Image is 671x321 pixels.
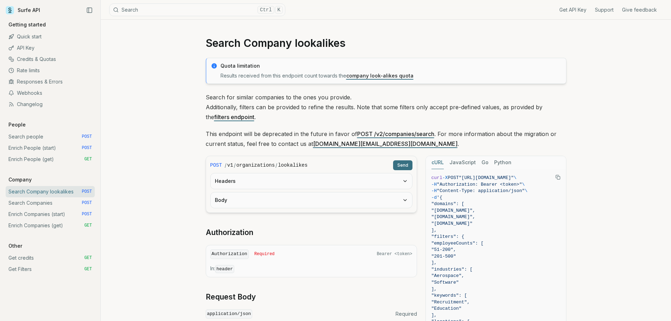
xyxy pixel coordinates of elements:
[431,280,459,285] span: "Software"
[494,156,511,169] button: Python
[431,195,437,200] span: -d
[6,264,95,275] a: Get Filters GET
[275,6,283,14] kbd: K
[431,254,456,259] span: "201-500"
[206,228,253,237] a: Authorization
[84,266,92,272] span: GET
[6,42,95,54] a: API Key
[595,6,614,13] a: Support
[431,234,465,239] span: "filters": {
[220,72,562,79] p: Results received from this endpoint count towards the
[6,209,95,220] a: Enrich Companies (start) POST
[6,121,29,128] p: People
[449,156,476,169] button: JavaScript
[431,300,470,305] span: "Recruitment",
[206,292,256,302] a: Request Body
[313,140,458,147] a: [DOMAIN_NAME][EMAIL_ADDRESS][DOMAIN_NAME]
[84,223,92,228] span: GET
[437,188,525,193] span: "Content-Type: application/json"
[6,21,49,28] p: Getting started
[82,189,92,195] span: POST
[459,175,514,180] span: "[URL][DOMAIN_NAME]"
[622,6,657,13] a: Give feedback
[210,265,412,273] p: In:
[431,175,442,180] span: curl
[6,142,95,154] a: Enrich People (start) POST
[431,201,465,206] span: "domains": [
[109,4,285,16] button: SearchCtrlK
[431,273,465,278] span: "Aerospace",
[206,37,566,49] h1: Search Company lookalikes
[522,182,525,187] span: \
[442,175,448,180] span: -X
[6,131,95,142] a: Search people POST
[431,156,444,169] button: cURL
[448,175,459,180] span: POST
[227,162,233,169] code: v1
[431,260,437,265] span: ],
[6,186,95,197] a: Search Company lookalikes POST
[357,130,434,137] a: POST /v2/companies/search
[393,160,412,170] button: Send
[431,247,456,252] span: "51-200",
[206,92,566,122] p: Search for similar companies to the ones you provide. Additionally, filters can be provided to re...
[437,182,522,187] span: "Authorization: Bearer <token>"
[6,65,95,76] a: Rate limits
[6,99,95,110] a: Changelog
[396,310,417,317] span: Required
[210,249,249,259] code: Authorization
[553,172,563,183] button: Copy Text
[206,309,253,319] code: application/json
[82,145,92,151] span: POST
[346,73,414,79] a: company look-alikes quota
[234,162,236,169] span: /
[211,192,412,208] button: Body
[220,62,562,69] p: Quota limitation
[84,255,92,261] span: GET
[431,306,462,311] span: "Education"
[431,228,437,233] span: ],
[82,134,92,140] span: POST
[431,221,473,226] span: "[DOMAIN_NAME]"
[215,265,235,273] code: header
[6,31,95,42] a: Quick start
[437,195,442,200] span: '{
[211,173,412,189] button: Headers
[84,5,95,16] button: Collapse Sidebar
[214,113,254,121] a: filters endpoint
[431,267,473,272] span: "industries": [
[431,241,484,246] span: "employeeCounts": [
[6,197,95,209] a: Search Companies POST
[481,156,489,169] button: Go
[6,220,95,231] a: Enrich Companies (get) GET
[6,87,95,99] a: Webhooks
[559,6,586,13] a: Get API Key
[275,162,277,169] span: /
[431,182,437,187] span: -H
[6,76,95,87] a: Responses & Errors
[431,293,467,298] span: "keywords": [
[254,251,275,257] span: Required
[6,176,35,183] p: Company
[6,54,95,65] a: Credits & Quotas
[278,162,307,169] code: lookalikes
[6,252,95,264] a: Get credits GET
[431,313,437,318] span: ],
[525,188,528,193] span: \
[82,200,92,206] span: POST
[431,214,476,220] span: "[DOMAIN_NAME]",
[514,175,517,180] span: \
[431,188,437,193] span: -H
[431,208,476,213] span: "[DOMAIN_NAME]",
[225,162,226,169] span: /
[6,242,25,249] p: Other
[431,286,437,292] span: ],
[6,5,40,16] a: Surfe API
[206,129,566,149] p: This endpoint will be deprecated in the future in favor of . For more information about the migra...
[84,156,92,162] span: GET
[6,154,95,165] a: Enrich People (get) GET
[377,251,412,257] span: Bearer <token>
[82,211,92,217] span: POST
[236,162,275,169] code: organizations
[210,162,222,169] span: POST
